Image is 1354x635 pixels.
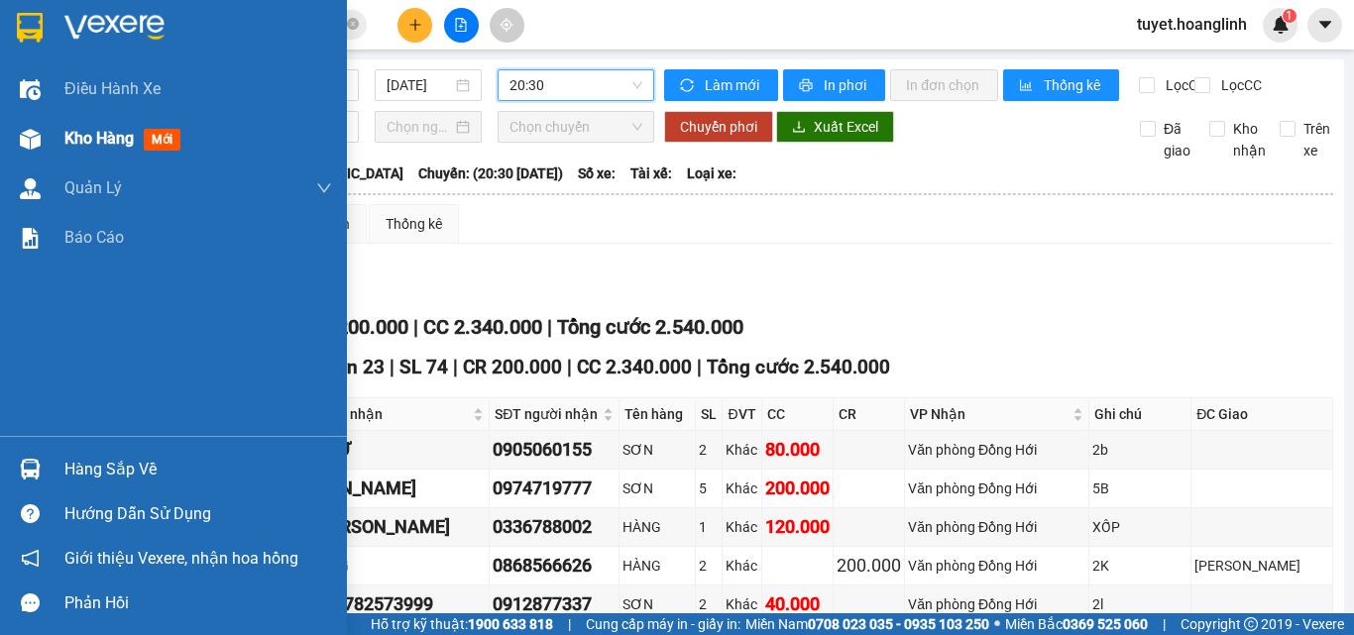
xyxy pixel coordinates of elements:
span: Chuyến: (20:30 [DATE]) [418,162,563,184]
button: In đơn chọn [890,69,998,101]
span: sync [680,78,697,94]
span: Tổng cước 2.540.000 [707,356,890,378]
span: 1 [1286,9,1293,23]
span: | [547,315,552,339]
button: aim [490,8,524,43]
div: 2 [699,555,719,577]
th: Ghi chú [1089,398,1191,431]
td: 0974719777 [490,470,620,508]
span: CC 2.340.000 [423,315,542,339]
span: Quản Lý [64,175,122,200]
span: download [792,120,806,136]
span: notification [21,549,40,568]
span: question-circle [21,504,40,523]
div: 120.000 [765,513,830,541]
div: SƠN [622,477,692,499]
span: Lọc CC [1213,74,1265,96]
span: Giới thiệu Vexere, nhận hoa hồng [64,546,298,571]
div: 5B [1092,477,1187,499]
div: Văn phòng Đồng Hới [908,439,1085,461]
span: Loại xe: [687,162,736,184]
button: file-add [444,8,479,43]
div: Khác [726,516,757,538]
img: solution-icon [20,228,41,249]
div: TÌNH TƯ [281,436,486,464]
th: CC [762,398,834,431]
span: Trên xe [1296,118,1338,161]
span: Lọc CR [1158,74,1209,96]
span: tuyet.hoanglinh [1121,12,1263,37]
div: 0905060155 [493,436,616,464]
span: copyright [1244,617,1258,631]
div: Khác [726,439,757,461]
td: [PERSON_NAME] [1191,547,1333,585]
strong: 0708 023 035 - 0935 103 250 [808,616,989,632]
div: CƯỜNG [281,552,486,580]
button: bar-chartThống kê [1003,69,1119,101]
th: ĐVT [723,398,761,431]
img: logo-vxr [17,13,43,43]
span: plus [408,18,422,32]
td: 0912877337 [490,585,620,624]
span: Hỗ trợ kỹ thuật: [371,613,553,635]
span: | [567,356,572,378]
span: Kho hàng [64,129,134,148]
span: | [413,315,418,339]
span: Tổng cước 2.540.000 [557,315,743,339]
div: XỐP [1092,516,1187,538]
button: syncLàm mới [664,69,778,101]
td: 0868566626 [490,547,620,585]
span: 20:30 [509,70,642,100]
sup: 1 [1283,9,1297,23]
div: HÀNG [622,516,692,538]
span: CC 2.340.000 [577,356,692,378]
span: SĐT người nhận [495,403,599,425]
td: SƠN HIẾU HOÀNG [278,470,490,508]
div: 0336788002 [493,513,616,541]
div: 0868566626 [493,552,616,580]
span: Làm mới [705,74,762,96]
span: CR 200.000 [463,356,562,378]
input: 13/09/2025 [387,74,452,96]
span: close-circle [347,18,359,30]
div: DANH 0782573999 [281,590,486,618]
input: Chọn ngày [387,116,452,138]
div: 1 [699,516,719,538]
span: | [568,613,571,635]
th: Tên hàng [620,398,696,431]
div: SƠN [622,439,692,461]
span: CR 200.000 [306,315,408,339]
button: printerIn phơi [783,69,885,101]
strong: 1900 633 818 [468,616,553,632]
div: 2 [699,593,719,615]
td: Văn phòng Đồng Hới [905,585,1089,624]
img: warehouse-icon [20,459,41,479]
td: CHỊ LAN [278,508,490,547]
td: 0336788002 [490,508,620,547]
div: Khác [726,555,757,577]
span: Xuất Excel [814,116,878,138]
span: Báo cáo [64,225,124,250]
div: 2l [1092,593,1187,615]
div: 0974719777 [493,475,616,502]
td: DANH 0782573999 [278,585,490,624]
span: message [21,593,40,612]
td: 0905060155 [490,431,620,470]
div: Hướng dẫn sử dụng [64,499,332,529]
span: mới [144,129,180,151]
div: Văn phòng Đồng Hới [908,477,1085,499]
div: 0912877337 [493,590,616,618]
div: 2 [699,439,719,461]
span: Chọn chuyến [509,112,642,142]
span: Thống kê [1044,74,1103,96]
div: 5 [699,477,719,499]
span: printer [799,78,816,94]
span: close-circle [347,16,359,35]
img: warehouse-icon [20,129,41,150]
div: Văn phòng Đồng Hới [908,555,1085,577]
span: file-add [454,18,468,32]
td: Văn phòng Đồng Hới [905,431,1089,470]
div: Văn phòng Đồng Hới [908,593,1085,615]
strong: 0369 525 060 [1063,616,1148,632]
div: Hàng sắp về [64,455,332,484]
